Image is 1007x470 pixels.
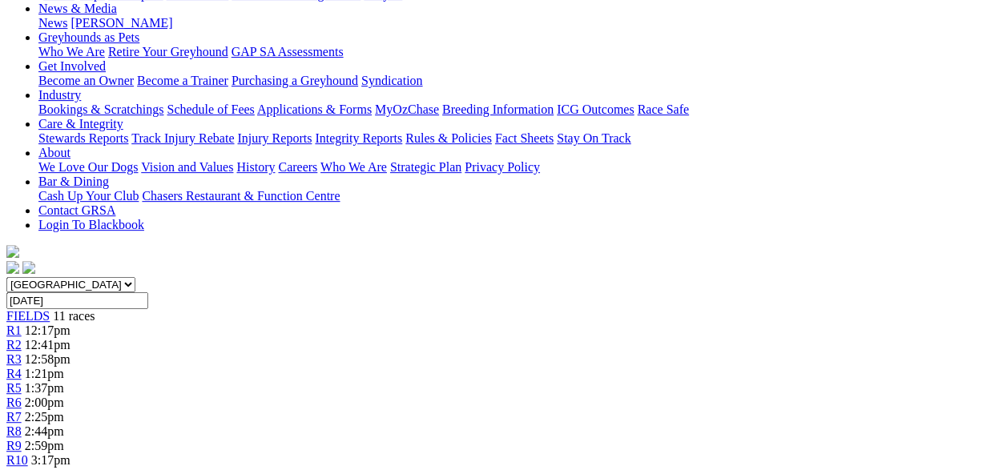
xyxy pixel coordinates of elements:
a: Login To Blackbook [38,218,144,231]
input: Select date [6,292,148,309]
span: 2:59pm [25,439,64,452]
a: Become an Owner [38,74,134,87]
a: Vision and Values [141,160,233,174]
a: R2 [6,338,22,351]
a: Who We Are [38,45,105,58]
a: Rules & Policies [405,131,492,145]
a: Who We Are [320,160,387,174]
span: 1:21pm [25,367,64,380]
img: twitter.svg [22,261,35,274]
a: Careers [278,160,317,174]
a: Stewards Reports [38,131,128,145]
a: News [38,16,67,30]
a: History [236,160,275,174]
a: About [38,146,70,159]
a: GAP SA Assessments [232,45,344,58]
a: Get Involved [38,59,106,73]
span: 2:44pm [25,424,64,438]
div: Industry [38,102,1001,117]
a: Race Safe [637,102,688,116]
a: R1 [6,323,22,337]
a: Applications & Forms [257,102,372,116]
a: Schedule of Fees [167,102,254,116]
a: R3 [6,352,22,366]
a: [PERSON_NAME] [70,16,172,30]
span: 11 races [53,309,95,323]
a: Chasers Restaurant & Function Centre [142,189,340,203]
a: Stay On Track [557,131,630,145]
a: Bookings & Scratchings [38,102,163,116]
a: Industry [38,88,81,102]
a: Injury Reports [237,131,312,145]
div: Bar & Dining [38,189,1001,203]
a: Care & Integrity [38,117,123,131]
img: logo-grsa-white.png [6,245,19,258]
div: About [38,160,1001,175]
a: Become a Trainer [137,74,228,87]
a: We Love Our Dogs [38,160,138,174]
span: 3:17pm [31,453,70,467]
a: R8 [6,424,22,438]
a: Integrity Reports [315,131,402,145]
a: Contact GRSA [38,203,115,217]
span: 12:41pm [25,338,70,351]
a: Purchasing a Greyhound [232,74,358,87]
span: 12:58pm [25,352,70,366]
span: 2:00pm [25,396,64,409]
a: News & Media [38,2,117,15]
a: R4 [6,367,22,380]
a: R7 [6,410,22,424]
div: News & Media [38,16,1001,30]
a: R6 [6,396,22,409]
div: Care & Integrity [38,131,1001,146]
a: Privacy Policy [465,160,540,174]
a: Bar & Dining [38,175,109,188]
a: R9 [6,439,22,452]
a: Greyhounds as Pets [38,30,139,44]
a: Syndication [361,74,422,87]
a: Fact Sheets [495,131,554,145]
img: facebook.svg [6,261,19,274]
a: Track Injury Rebate [131,131,234,145]
a: Retire Your Greyhound [108,45,228,58]
a: Breeding Information [442,102,554,116]
a: ICG Outcomes [557,102,634,116]
a: R5 [6,381,22,395]
div: Greyhounds as Pets [38,45,1001,59]
span: 1:37pm [25,381,64,395]
span: 2:25pm [25,410,64,424]
a: Cash Up Your Club [38,189,139,203]
a: R10 [6,453,28,467]
div: Get Involved [38,74,1001,88]
a: FIELDS [6,309,50,323]
a: Strategic Plan [390,160,461,174]
a: MyOzChase [375,102,439,116]
span: 12:17pm [25,323,70,337]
